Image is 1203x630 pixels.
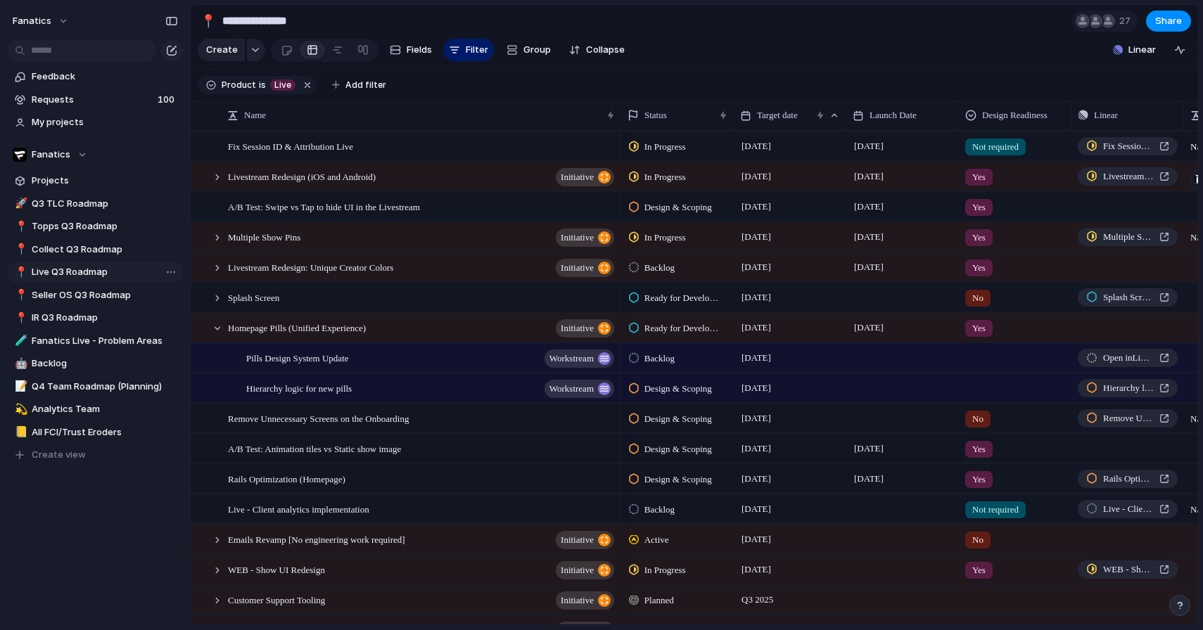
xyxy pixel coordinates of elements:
span: Design & Scoping [644,382,712,396]
span: Yes [972,170,986,184]
button: Group [499,39,558,61]
span: Design & Scoping [644,472,712,487]
span: Multiple Show Pins [1103,230,1154,244]
span: [DATE] [738,198,775,215]
span: All FCI/Trust Eroders [32,425,178,439]
span: Design & Scoping [644,200,712,214]
a: 📍Seller OS Q3 Roadmap [7,285,183,306]
span: initiative [561,167,594,187]
span: [DATE] [851,440,887,457]
button: initiative [556,531,614,549]
button: is [256,77,269,93]
span: [DATE] [738,380,775,397]
span: [DATE] [851,319,887,336]
a: Live - Client analytics implementation [1078,500,1178,518]
span: Projects [32,174,178,188]
span: Rails Optimization (Homepage) [228,470,345,487]
span: Backlog [644,261,675,275]
span: [DATE] [738,229,775,245]
button: initiative [556,168,614,186]
span: Ready for Development [644,321,722,335]
span: Yes [972,563,986,577]
span: Backlog [644,503,675,517]
a: Projects [7,170,183,191]
div: 📍 [15,219,25,235]
a: Hierarchy logic for new pills [1078,379,1178,397]
button: Add filter [324,75,395,95]
span: [DATE] [851,229,887,245]
span: Customer Support Tooling [228,591,325,607]
div: 📒All FCI/Trust Eroders [7,422,183,443]
span: Share [1155,14,1182,28]
span: Livestream Redesign (iOS and Android) [228,168,376,184]
button: 🚀 [13,197,27,211]
span: Rails Optimization (Homepage) [1103,472,1154,486]
button: workstream [545,349,614,368]
span: A/B Test: Swipe vs Tap to hide UI in the Livestream [228,198,420,214]
button: Create view [7,444,183,465]
a: 🧪Fanatics Live - Problem Areas [7,330,183,352]
div: 🧪 [15,333,25,349]
span: In Progress [644,170,686,184]
span: Requests [32,93,153,107]
div: 📍 [15,264,25,281]
a: 🚀Q3 TLC Roadmap [7,193,183,214]
div: 📍Collect Q3 Roadmap [7,239,183,260]
a: 📍Live Q3 Roadmap [7,262,183,283]
span: No [972,291,984,305]
span: Live [274,79,291,91]
span: Product [222,79,256,91]
span: Fanatics Live - Problem Areas [32,334,178,348]
span: Target date [757,108,798,122]
span: Group [523,43,551,57]
span: initiative [561,530,594,550]
span: Yes [972,261,986,275]
button: 📍 [13,265,27,279]
span: Livestream Redesign: Unique Creator Colors [228,259,393,275]
span: [DATE] [738,561,775,578]
span: Collect Q3 Roadmap [32,243,178,257]
a: Splash Screen [1078,288,1178,307]
span: Active [644,533,669,547]
span: Livestream Redesign (iOS and Android) [1103,169,1154,184]
span: Status [644,108,667,122]
a: 📍IR Q3 Roadmap [7,307,183,328]
span: Planned [644,593,674,607]
span: Pills Design System Update [246,349,349,366]
span: [DATE] [738,168,775,185]
span: Live - Client analytics implementation [1103,502,1154,516]
button: Filter [443,39,494,61]
div: 📒 [15,424,25,440]
span: [DATE] [851,198,887,215]
button: Linear [1107,39,1161,60]
span: Add filter [345,79,386,91]
span: Backlog [32,356,178,371]
span: workstream [549,379,594,399]
span: fanatics [13,14,51,28]
span: In Progress [644,140,686,154]
span: Create [206,43,238,57]
span: Yes [972,472,986,487]
span: Q3 TLC Roadmap [32,197,178,211]
a: Open inLinear [1078,349,1178,367]
span: Name [244,108,266,122]
span: Live Q3 Roadmap [32,265,178,279]
span: No [972,533,984,547]
button: 📝 [13,380,27,394]
span: Yes [972,442,986,456]
span: Linear [1128,43,1156,57]
button: 📍 [13,219,27,233]
span: [DATE] [738,440,775,457]
span: [DATE] [738,319,775,336]
a: Requests100 [7,89,183,110]
span: Yes [972,200,986,214]
span: Splash Screen [228,289,279,305]
span: Fields [407,43,432,57]
div: 📍Topps Q3 Roadmap [7,216,183,237]
span: initiative [561,228,594,247]
span: [DATE] [738,289,775,306]
span: Splash Screen [1103,290,1154,304]
span: Q3 2025 [738,591,777,608]
div: 📝 [15,378,25,394]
